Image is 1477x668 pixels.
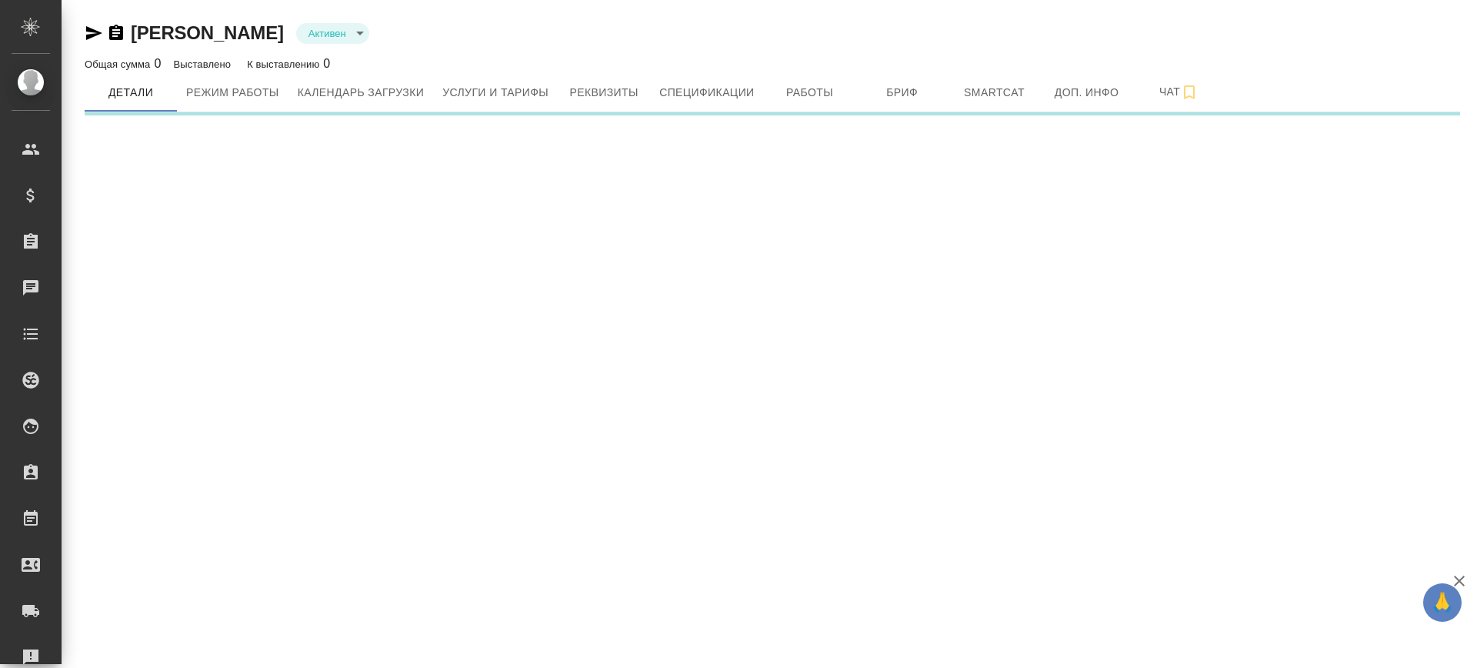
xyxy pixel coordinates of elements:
[186,83,279,102] span: Режим работы
[247,58,323,70] p: К выставлению
[1180,83,1199,102] svg: Подписаться
[1423,583,1462,622] button: 🙏
[1050,83,1124,102] span: Доп. инфо
[958,83,1032,102] span: Smartcat
[442,83,548,102] span: Услуги и тарифы
[107,24,125,42] button: Скопировать ссылку
[85,24,103,42] button: Скопировать ссылку для ЯМессенджера
[174,58,235,70] p: Выставлено
[773,83,847,102] span: Работы
[131,22,284,43] a: [PERSON_NAME]
[296,23,369,44] div: Активен
[304,27,351,40] button: Активен
[85,58,154,70] p: Общая сумма
[1429,586,1455,619] span: 🙏
[85,55,162,73] div: 0
[94,83,168,102] span: Детали
[247,55,330,73] div: 0
[659,83,754,102] span: Спецификации
[567,83,641,102] span: Реквизиты
[1142,82,1216,102] span: Чат
[298,83,425,102] span: Календарь загрузки
[865,83,939,102] span: Бриф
